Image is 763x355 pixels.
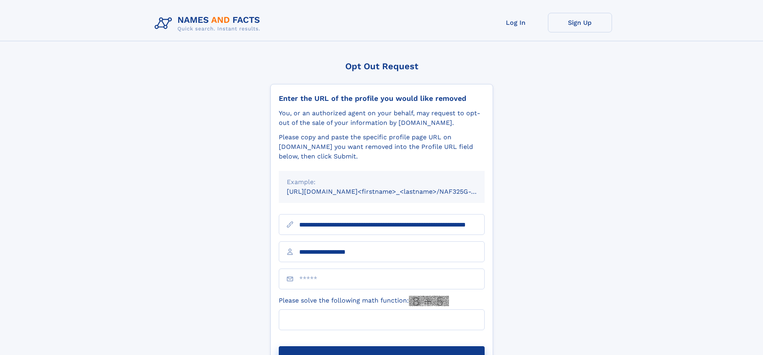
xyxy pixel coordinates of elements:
[287,177,477,187] div: Example:
[151,13,267,34] img: Logo Names and Facts
[270,61,493,71] div: Opt Out Request
[279,108,485,128] div: You, or an authorized agent on your behalf, may request to opt-out of the sale of your informatio...
[484,13,548,32] a: Log In
[548,13,612,32] a: Sign Up
[279,132,485,161] div: Please copy and paste the specific profile page URL on [DOMAIN_NAME] you want removed into the Pr...
[287,188,500,195] small: [URL][DOMAIN_NAME]<firstname>_<lastname>/NAF325G-xxxxxxxx
[279,94,485,103] div: Enter the URL of the profile you would like removed
[279,296,449,306] label: Please solve the following math function:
